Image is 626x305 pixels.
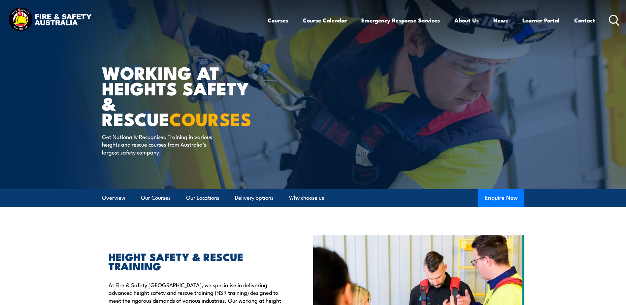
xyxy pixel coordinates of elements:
h1: WORKING AT HEIGHTS SAFETY & RESCUE [102,65,265,126]
a: About Us [454,12,479,29]
a: Emergency Response Services [361,12,440,29]
a: Overview [102,189,125,207]
button: Enquire Now [478,189,524,207]
a: Contact [574,12,595,29]
a: Why choose us [289,189,324,207]
a: Delivery options [235,189,274,207]
strong: COURSES [169,105,251,132]
a: Learner Portal [522,12,560,29]
a: News [493,12,508,29]
a: Courses [268,12,288,29]
h2: HEIGHT SAFETY & RESCUE TRAINING [109,252,283,270]
a: Our Courses [141,189,171,207]
a: Our Locations [186,189,219,207]
a: Course Calendar [303,12,347,29]
p: Get Nationally Recognised Training in various heights and rescue courses from Australia’s largest... [102,133,222,156]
